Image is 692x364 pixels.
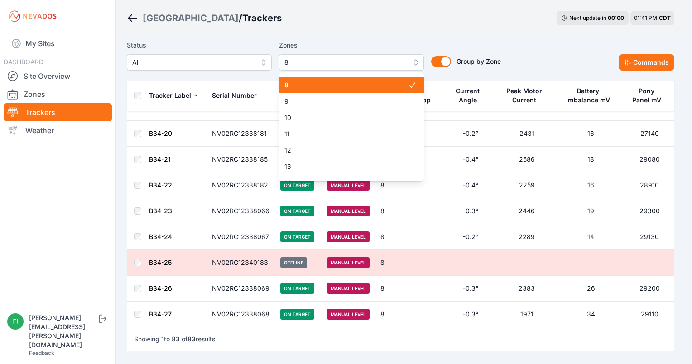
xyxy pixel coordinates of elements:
span: 11 [284,129,408,139]
span: 13 [284,162,408,171]
span: 14 [284,178,408,187]
span: 10 [284,113,408,122]
button: 8 [279,54,424,71]
span: 8 [284,57,406,68]
span: 8 [284,81,408,90]
span: 9 [284,97,408,106]
div: 8 [279,72,424,181]
span: 12 [284,146,408,155]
